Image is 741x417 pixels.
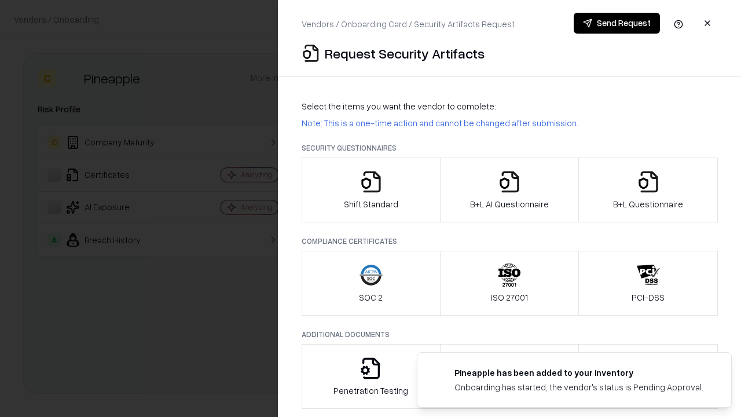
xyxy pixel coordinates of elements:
button: Data Processing Agreement [578,344,718,409]
button: B+L AI Questionnaire [440,158,579,222]
p: Additional Documents [302,330,718,339]
button: B+L Questionnaire [578,158,718,222]
p: Compliance Certificates [302,236,718,246]
button: Penetration Testing [302,344,441,409]
p: ISO 27001 [491,291,528,303]
p: Request Security Artifacts [325,44,485,63]
p: Note: This is a one-time action and cannot be changed after submission. [302,117,718,129]
button: Send Request [574,13,660,34]
p: Vendors / Onboarding Card / Security Artifacts Request [302,18,515,30]
img: pineappleenergy.com [431,367,445,381]
p: Shift Standard [344,198,398,210]
p: Select the items you want the vendor to complete: [302,100,718,112]
p: B+L AI Questionnaire [470,198,549,210]
button: PCI-DSS [578,251,718,316]
button: ISO 27001 [440,251,579,316]
button: SOC 2 [302,251,441,316]
p: SOC 2 [359,291,383,303]
div: Onboarding has started, the vendor's status is Pending Approval. [454,381,703,393]
div: Pineapple has been added to your inventory [454,367,703,379]
button: Shift Standard [302,158,441,222]
p: Penetration Testing [333,385,408,397]
button: Privacy Policy [440,344,579,409]
p: PCI-DSS [632,291,665,303]
p: B+L Questionnaire [613,198,683,210]
p: Security Questionnaires [302,143,718,153]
